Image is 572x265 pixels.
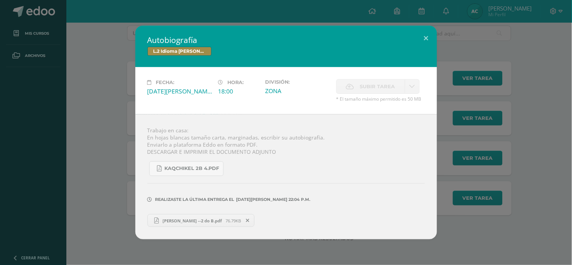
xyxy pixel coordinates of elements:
[336,96,425,102] span: * El tamaño máximo permitido es 50 MB
[241,216,254,225] span: Remover entrega
[135,114,437,239] div: Trabajo en casa: En hojas blancas tamaño carta, marginadas, escribir su autobiografía. Enviarlo a...
[228,80,244,85] span: Hora:
[218,87,259,95] div: 18:00
[159,218,225,224] span: [PERSON_NAME] --2 do B.pdf
[147,87,212,95] div: [DATE][PERSON_NAME]
[416,26,437,51] button: Close (Esc)
[147,47,212,56] span: L.2 Idioma [PERSON_NAME]
[155,197,235,202] span: Realizaste la última entrega el
[165,165,219,172] span: KAQCHIKEL 2B 4.pdf
[360,80,395,93] span: Subir tarea
[156,80,175,85] span: Fecha:
[265,79,330,85] label: División:
[149,161,224,176] a: KAQCHIKEL 2B 4.pdf
[336,79,405,94] label: La fecha de entrega ha expirado
[265,87,330,95] div: ZONA
[235,199,311,200] span: [DATE][PERSON_NAME] 22:04 p.m.
[147,35,425,45] h2: Autobiografía
[147,214,255,227] a: [PERSON_NAME] --2 do B.pdf 76.79KB
[225,218,241,224] span: 76.79KB
[405,79,420,94] a: La fecha de entrega ha expirado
